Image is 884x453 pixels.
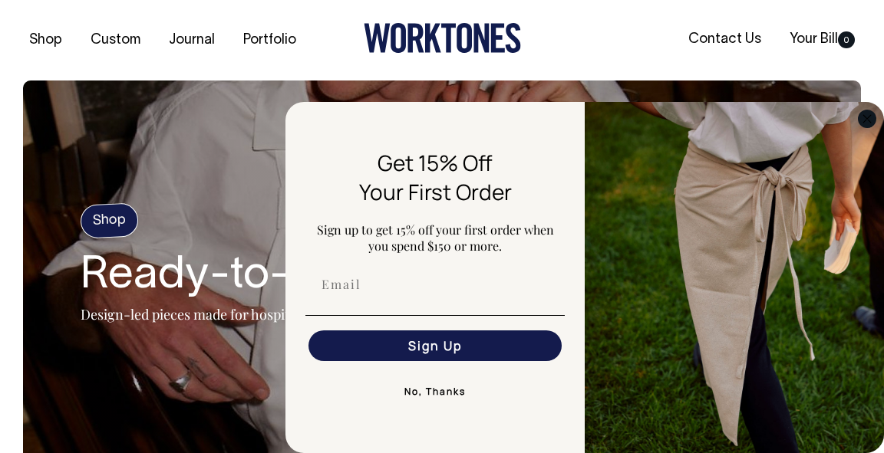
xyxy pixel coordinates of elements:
[23,28,68,53] a: Shop
[285,102,884,453] div: FLYOUT Form
[81,252,394,301] h2: Ready-to-Wear
[305,376,565,407] button: No, Thanks
[308,269,562,300] input: Email
[858,110,876,128] button: Close dialog
[80,202,139,238] h4: Shop
[317,222,554,254] span: Sign up to get 15% off your first order when you spend $150 or more.
[81,305,394,323] p: Design-led pieces made for hospitality, worn by all.
[237,28,302,53] a: Portfolio
[682,27,767,52] a: Contact Us
[359,177,512,206] span: Your First Order
[783,27,861,52] a: Your Bill0
[378,148,493,177] span: Get 15% Off
[84,28,147,53] a: Custom
[308,330,562,361] button: Sign Up
[163,28,221,53] a: Journal
[838,31,855,48] span: 0
[305,315,565,316] img: underline
[585,102,884,453] img: 5e34ad8f-4f05-4173-92a8-ea475ee49ac9.jpeg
